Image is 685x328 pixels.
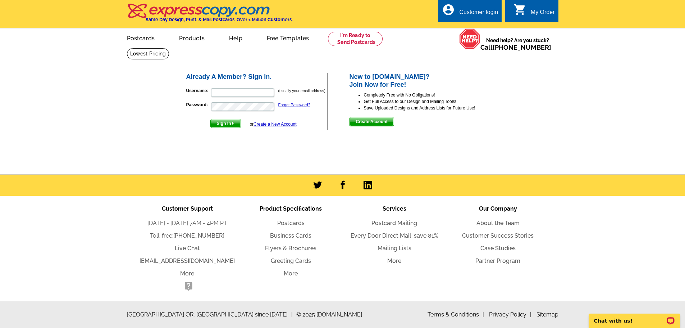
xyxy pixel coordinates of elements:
[475,257,520,264] a: Partner Program
[480,245,516,252] a: Case Studies
[459,28,480,49] img: help
[278,103,310,107] a: Forgot Password?
[459,9,498,19] div: Customer login
[186,87,210,94] label: Username:
[493,44,551,51] a: [PHONE_NUMBER]
[371,220,417,226] a: Postcard Mailing
[536,311,558,318] a: Sitemap
[378,245,411,252] a: Mailing Lists
[351,232,438,239] a: Every Door Direct Mail: save 81%
[476,220,520,226] a: About the Team
[260,205,322,212] span: Product Specifications
[168,29,216,46] a: Products
[383,205,406,212] span: Services
[271,257,311,264] a: Greeting Cards
[364,92,500,98] li: Completely Free with No Obligations!
[513,8,555,17] a: shopping_cart My Order
[146,17,293,22] h4: Same Day Design, Print, & Mail Postcards. Over 1 Million Customers.
[136,232,239,240] li: Toll-free:
[284,270,298,277] a: More
[162,205,213,212] span: Customer Support
[136,219,239,228] li: [DATE] - [DATE] 7AM - 4PM PT
[349,117,394,126] button: Create Account
[442,8,498,17] a: account_circle Customer login
[480,37,555,51] span: Need help? Are you stuck?
[270,232,311,239] a: Business Cards
[296,310,362,319] span: © 2025 [DOMAIN_NAME]
[186,73,328,81] h2: Already A Member? Sign In.
[531,9,555,19] div: My Order
[211,119,241,128] span: Sign In
[127,310,293,319] span: [GEOGRAPHIC_DATA] OR, [GEOGRAPHIC_DATA] since [DATE]
[255,29,321,46] a: Free Templates
[231,122,234,125] img: button-next-arrow-white.png
[479,205,517,212] span: Our Company
[278,89,325,93] small: (usually your email address)
[462,232,534,239] a: Customer Success Stories
[364,98,500,105] li: Get Full Access to our Design and Mailing Tools!
[480,44,551,51] span: Call
[349,73,500,89] h2: New to [DOMAIN_NAME]? Join Now for Free!
[350,117,393,126] span: Create Account
[218,29,254,46] a: Help
[115,29,166,46] a: Postcards
[387,257,401,264] a: More
[442,3,455,16] i: account_circle
[173,232,224,239] a: [PHONE_NUMBER]
[364,105,500,111] li: Save Uploaded Designs and Address Lists for Future Use!
[175,245,200,252] a: Live Chat
[210,119,241,128] button: Sign In
[127,9,293,22] a: Same Day Design, Print, & Mail Postcards. Over 1 Million Customers.
[513,3,526,16] i: shopping_cart
[250,121,296,127] div: or
[277,220,305,226] a: Postcards
[186,102,210,108] label: Password:
[254,122,296,127] a: Create a New Account
[180,270,194,277] a: More
[584,305,685,328] iframe: LiveChat chat widget
[265,245,316,252] a: Flyers & Brochures
[428,311,484,318] a: Terms & Conditions
[140,257,235,264] a: [EMAIL_ADDRESS][DOMAIN_NAME]
[489,311,531,318] a: Privacy Policy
